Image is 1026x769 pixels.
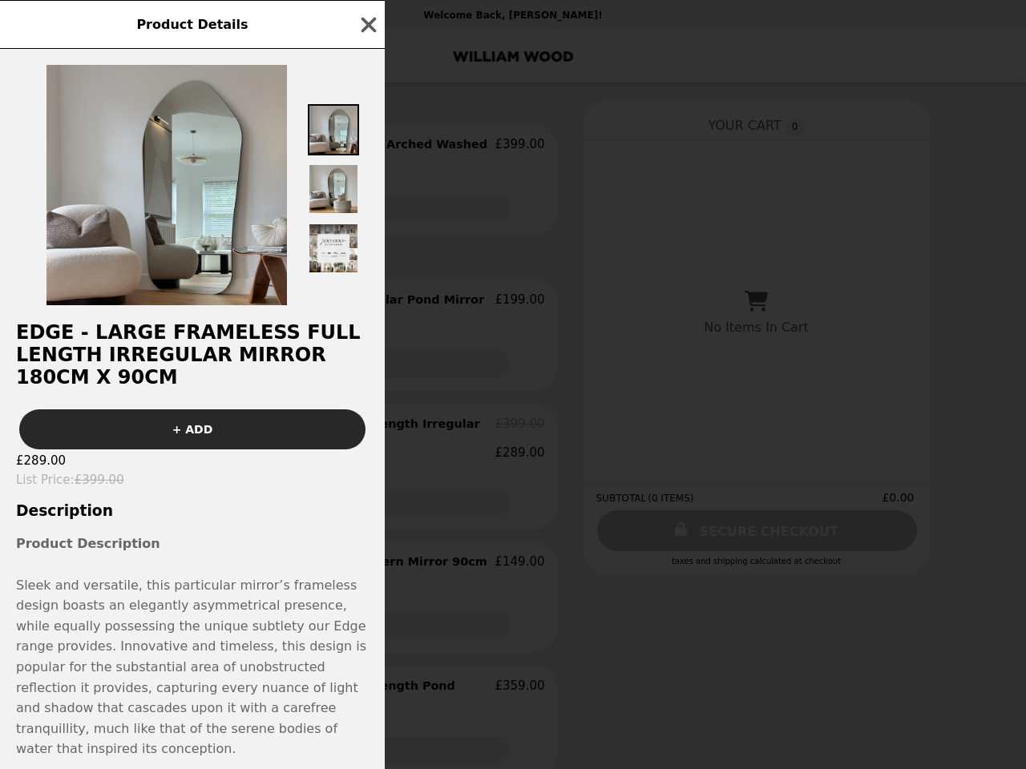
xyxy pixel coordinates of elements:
img: Thumbnail 3 [308,223,359,274]
span: Sleek and versatile, this particular mirror’s frameless design boasts an elegantly asymmetrical p... [16,578,366,757]
strong: Product Description [16,536,160,551]
span: Product Details [136,17,248,32]
img: Default Title [46,65,287,305]
img: Thumbnail 2 [308,163,359,215]
button: + ADD [19,409,366,449]
img: Thumbnail 1 [308,104,359,155]
span: £399.00 [75,473,124,487]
